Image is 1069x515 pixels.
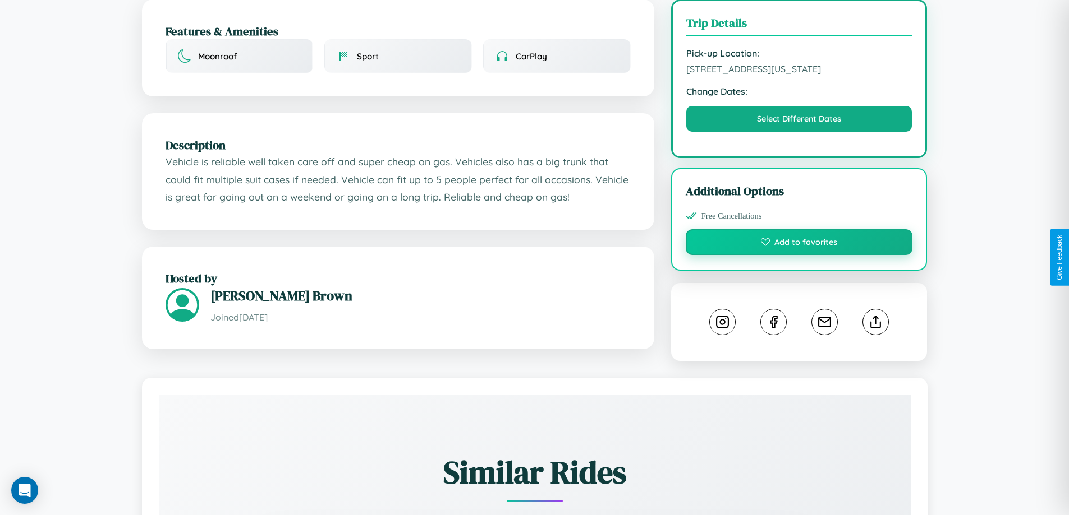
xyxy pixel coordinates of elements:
[166,137,631,153] h2: Description
[198,451,871,494] h2: Similar Rides
[166,153,631,206] p: Vehicle is reliable well taken care off and super cheap on gas. Vehicles also has a big trunk tha...
[166,270,631,286] h2: Hosted by
[686,48,912,59] strong: Pick-up Location:
[686,63,912,75] span: [STREET_ADDRESS][US_STATE]
[11,477,38,504] div: Open Intercom Messenger
[198,51,237,62] span: Moonroof
[1056,235,1063,280] div: Give Feedback
[686,183,913,199] h3: Additional Options
[166,23,631,39] h2: Features & Amenities
[210,286,631,305] h3: [PERSON_NAME] Brown
[516,51,547,62] span: CarPlay
[701,211,762,221] span: Free Cancellations
[686,106,912,132] button: Select Different Dates
[686,86,912,97] strong: Change Dates:
[686,229,913,255] button: Add to favorites
[357,51,379,62] span: Sport
[686,15,912,36] h3: Trip Details
[210,309,631,326] p: Joined [DATE]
